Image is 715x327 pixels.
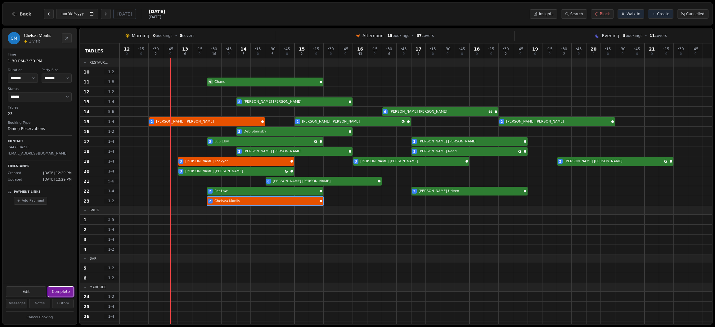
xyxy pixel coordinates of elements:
[578,52,580,56] span: 0
[680,52,682,56] span: 0
[209,189,211,194] span: 2
[126,52,128,56] span: 0
[83,236,87,243] span: 3
[561,9,587,19] button: Search
[8,58,72,64] dd: 1:30 PM – 3:30 PM
[104,109,119,114] span: 5 - 6
[238,100,241,104] span: 2
[244,149,348,154] span: [PERSON_NAME] [PERSON_NAME]
[358,52,362,56] span: 43
[104,79,119,84] span: 1 - 8
[104,129,119,134] span: 1 - 2
[104,119,119,124] span: 1 - 4
[83,168,89,174] span: 20
[140,52,142,56] span: 0
[315,52,317,56] span: 0
[8,87,72,92] dt: Status
[530,9,557,19] button: Insights
[85,48,104,54] span: Tables
[169,52,171,56] span: 0
[6,286,46,297] button: Edit
[302,119,400,124] span: [PERSON_NAME] [PERSON_NAME]
[387,34,393,38] span: 15
[104,314,119,319] span: 1 - 4
[151,119,153,124] span: 2
[649,47,655,51] span: 21
[447,52,448,56] span: 0
[90,60,108,65] span: Restaur...
[212,52,216,56] span: 16
[665,52,667,56] span: 0
[209,80,211,84] span: 9
[634,47,640,51] span: : 45
[14,190,41,194] p: Payment Links
[8,111,72,117] dd: 23
[104,227,119,232] span: 1 - 4
[83,99,89,105] span: 13
[461,52,463,56] span: 0
[417,52,419,56] span: 7
[386,47,392,51] span: : 30
[328,47,334,51] span: : 30
[104,294,119,299] span: 1 - 2
[517,47,523,51] span: : 45
[413,149,416,154] span: 3
[214,139,313,144] span: Lu6 1bw
[402,120,405,123] svg: Google booking
[284,47,290,51] span: : 45
[90,285,106,289] span: Marquee
[196,47,202,51] span: : 15
[519,52,521,56] span: 0
[44,9,54,19] button: Previous day
[506,119,610,124] span: [PERSON_NAME] [PERSON_NAME]
[29,39,40,44] span: 1 visit
[389,109,487,114] span: [PERSON_NAME] [PERSON_NAME]
[268,179,270,184] span: 6
[8,120,72,126] dt: Booking Type
[272,52,273,56] span: 6
[490,52,492,56] span: 0
[209,199,211,204] span: 2
[8,139,72,144] p: Contact
[83,188,89,194] span: 22
[83,313,89,320] span: 26
[7,7,36,21] button: Back
[124,47,130,51] span: 12
[153,34,155,38] span: 0
[8,32,20,44] div: CM
[180,159,182,164] span: 3
[149,8,165,15] span: [DATE]
[184,52,186,56] span: 6
[83,158,89,164] span: 19
[155,52,157,56] span: 2
[83,109,89,115] span: 14
[228,52,230,56] span: 0
[20,12,31,16] span: Back
[104,99,119,104] span: 1 - 4
[8,126,72,132] dd: Dining Reservations
[8,171,21,176] span: Created
[273,179,377,184] span: [PERSON_NAME] [PERSON_NAME]
[6,314,74,321] button: Cancel Booking
[636,52,638,56] span: 0
[255,47,261,51] span: : 15
[576,47,582,51] span: : 45
[8,68,38,73] dt: Duration
[153,47,159,51] span: : 30
[330,52,332,56] span: 0
[214,199,318,204] span: Chelsea Monlis
[534,52,536,56] span: 0
[83,217,87,223] span: 1
[645,33,647,38] span: •
[104,266,119,271] span: 1 - 2
[488,47,494,51] span: : 15
[686,11,704,16] span: Cancelled
[149,15,165,20] span: [DATE]
[432,52,434,56] span: 0
[24,33,58,39] h2: Chelsea Monlis
[570,11,583,16] span: Search
[83,79,89,85] span: 11
[182,47,188,51] span: 13
[664,160,667,163] svg: Google booking
[238,149,241,154] span: 2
